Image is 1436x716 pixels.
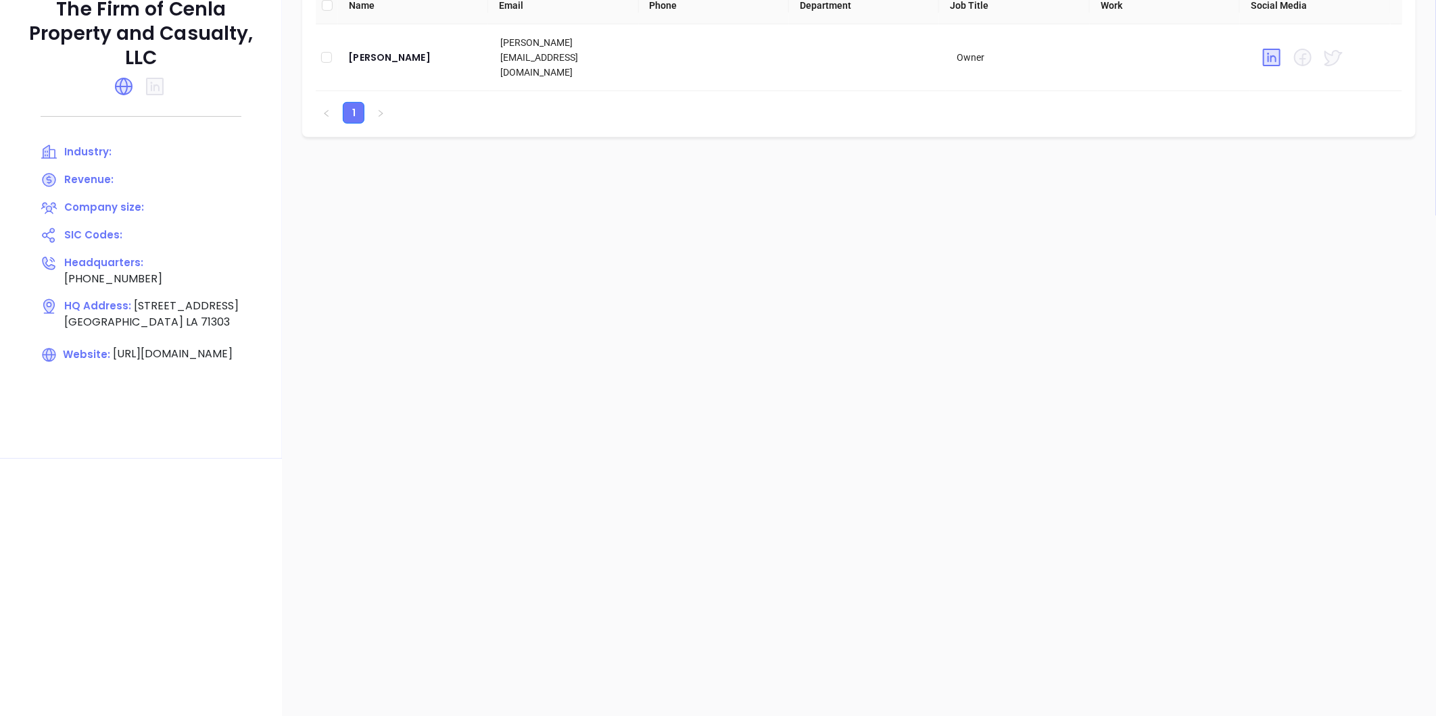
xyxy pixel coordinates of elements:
a: 1 [343,103,364,123]
span: HQ Address: [64,299,131,313]
span: [URL][DOMAIN_NAME] [113,347,233,362]
a: [PERSON_NAME] [348,49,479,66]
td: [PERSON_NAME][EMAIL_ADDRESS][DOMAIN_NAME] [489,24,642,91]
span: right [377,109,385,118]
span: [STREET_ADDRESS] [GEOGRAPHIC_DATA] LA 71303 [64,298,239,330]
span: Headquarters: [64,255,143,270]
button: right [370,102,391,124]
span: SIC Codes: [64,228,122,242]
span: Revenue: [64,172,114,186]
span: Website: [41,347,110,361]
li: 1 [343,102,364,124]
span: Company size: [64,200,144,214]
td: Owner [946,24,1098,91]
button: left [316,102,337,124]
span: left [322,109,331,118]
li: Previous Page [316,102,337,124]
span: Industry: [64,145,112,159]
li: Next Page [370,102,391,124]
span: [PHONE_NUMBER] [64,271,162,286]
